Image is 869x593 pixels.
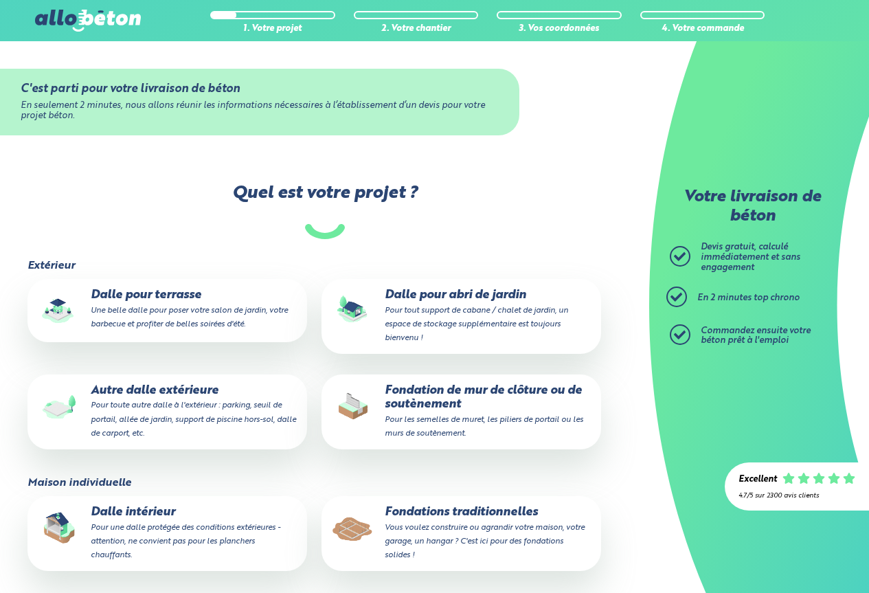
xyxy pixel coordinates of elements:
div: Excellent [738,475,777,485]
span: Commandez ensuite votre béton prêt à l'emploi [701,326,811,346]
p: Autre dalle extérieure [37,384,297,440]
p: Dalle pour abri de jardin [331,289,591,344]
img: final_use.values.traditional_fundations [331,506,375,550]
div: 1. Votre projet [210,24,335,34]
div: 4.7/5 sur 2300 avis clients [738,492,855,500]
img: final_use.values.terrace [37,289,81,333]
iframe: Help widget launcher [747,539,854,578]
p: Dalle pour terrasse [37,289,297,331]
p: Dalle intérieur [37,506,297,561]
img: final_use.values.closing_wall_fundation [331,384,375,428]
span: Devis gratuit, calculé immédiatement et sans engagement [701,243,800,271]
legend: Extérieur [27,260,75,272]
img: allobéton [35,10,141,32]
small: Pour tout support de cabane / chalet de jardin, un espace de stockage supplémentaire est toujours... [385,306,568,342]
small: Pour toute autre dalle à l'extérieur : parking, seuil de portail, allée de jardin, support de pis... [91,401,296,437]
small: Une belle dalle pour poser votre salon de jardin, votre barbecue et profiter de belles soirées d'... [91,306,288,328]
legend: Maison individuelle [27,477,131,489]
div: 4. Votre commande [640,24,765,34]
div: En seulement 2 minutes, nous allons réunir les informations nécessaires à l’établissement d’un de... [21,101,499,121]
img: final_use.values.garden_shed [331,289,375,333]
p: Fondation de mur de clôture ou de soutènement [331,384,591,440]
img: final_use.values.outside_slab [37,384,81,428]
span: En 2 minutes top chrono [697,293,800,302]
small: Pour les semelles de muret, les piliers de portail ou les murs de soutènement. [385,416,583,438]
p: Fondations traditionnelles [331,506,591,561]
small: Pour une dalle protégée des conditions extérieures - attention, ne convient pas pour les plancher... [91,524,280,559]
label: Quel est votre projet ? [26,183,623,239]
img: final_use.values.inside_slab [37,506,81,550]
div: 2. Votre chantier [354,24,479,34]
div: 3. Vos coordonnées [497,24,622,34]
p: Votre livraison de béton [673,188,831,226]
div: C'est parti pour votre livraison de béton [21,82,499,96]
small: Vous voulez construire ou agrandir votre maison, votre garage, un hangar ? C'est ici pour des fon... [385,524,585,559]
